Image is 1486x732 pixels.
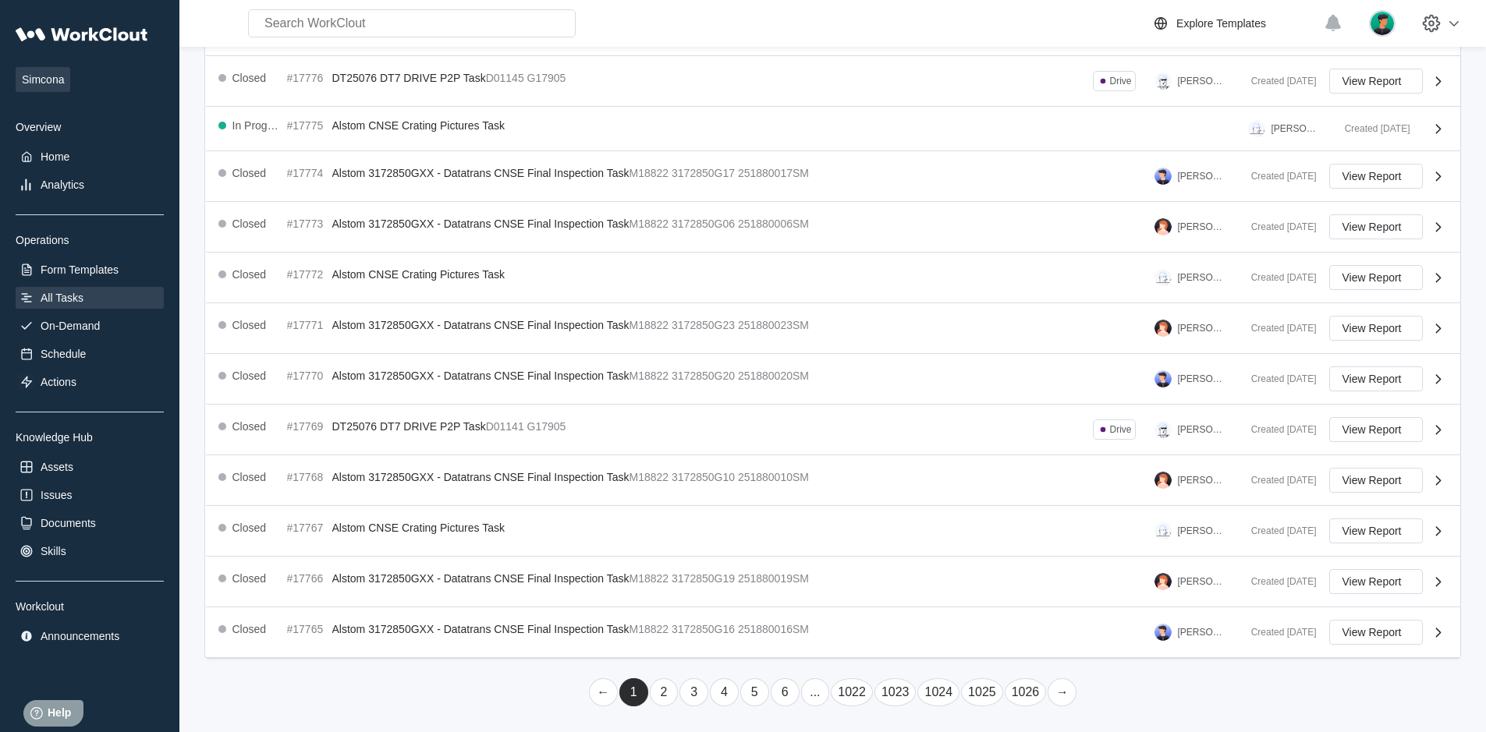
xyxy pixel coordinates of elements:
div: Closed [232,420,267,433]
div: Knowledge Hub [16,431,164,444]
div: Created [DATE] [1239,171,1317,182]
span: Alstom 3172850GXX - Datatrans CNSE Final Inspection Task [332,217,630,230]
span: View Report [1342,272,1402,283]
button: View Report [1329,164,1423,189]
div: Drive [1109,424,1131,435]
a: ... [801,678,830,706]
div: Overview [16,121,164,133]
span: View Report [1342,323,1402,334]
div: #17769 [287,420,326,433]
mark: 3172850G16 [672,623,735,635]
mark: 251880017SM [738,167,809,179]
a: Closed#17776DT25076 DT7 DRIVE P2P TaskD01145G17905Drive[PERSON_NAME]Created [DATE]View Report [206,56,1460,107]
img: user-5.png [1154,624,1172,641]
div: Closed [232,370,267,382]
div: Actions [41,376,76,388]
div: Created [DATE] [1239,525,1317,536]
div: Closed [232,572,267,585]
a: Page 3 [679,678,708,706]
span: Alstom 3172850GXX - Datatrans CNSE Final Inspection Task [332,167,630,179]
img: clout-01.png [1154,72,1172,90]
div: Announcements [41,630,119,642]
div: Created [DATE] [1239,475,1317,486]
mark: M18822 [630,471,669,483]
img: user-2.png [1154,218,1172,235]
mark: D01141 [486,420,524,433]
mark: M18822 [630,623,669,635]
span: View Report [1342,475,1402,486]
div: #17770 [287,370,326,382]
mark: 3172850G17 [672,167,735,179]
span: View Report [1342,424,1402,435]
a: Closed#17766Alstom 3172850GXX - Datatrans CNSE Final Inspection TaskM188223172850G19251880019SM[P... [206,557,1460,607]
a: Announcements [16,625,164,647]
div: [PERSON_NAME] [1178,272,1226,283]
img: user-2.png [1154,573,1172,590]
a: Page 6 [771,678,800,706]
a: Assets [16,456,164,478]
a: Closed#17770Alstom 3172850GXX - Datatrans CNSE Final Inspection TaskM188223172850G20251880020SM[P... [206,354,1460,405]
mark: 251880006SM [738,217,809,230]
div: [PERSON_NAME] [1178,475,1226,486]
img: user-2.png [1154,472,1172,489]
a: Issues [16,484,164,506]
mark: 251880010SM [738,471,809,483]
a: Page 5 [740,678,769,706]
span: DT25076 DT7 DRIVE P2P Task [332,72,486,84]
img: user-2.png [1154,320,1172,337]
div: Closed [232,72,267,84]
div: Issues [41,489,72,501]
mark: 3172850G20 [672,370,735,382]
span: Alstom CNSE Crating Pictures Task [332,268,505,281]
div: [PERSON_NAME] [1178,424,1226,435]
div: Created [DATE] [1239,76,1317,87]
span: Alstom 3172850GXX - Datatrans CNSE Final Inspection Task [332,623,630,635]
span: Alstom 3172850GXX - Datatrans CNSE Final Inspection Task [332,572,630,585]
div: Operations [16,234,164,246]
div: #17775 [287,119,326,132]
span: View Report [1342,373,1402,384]
a: Page 1025 [961,678,1003,706]
a: Actions [16,371,164,393]
a: Closed#17773Alstom 3172850GXX - Datatrans CNSE Final Inspection TaskM188223172850G06251880006SM[P... [206,202,1460,253]
button: View Report [1329,468,1423,493]
img: user-5.png [1154,168,1172,185]
button: View Report [1329,620,1423,645]
div: #17774 [287,167,326,179]
span: View Report [1342,76,1402,87]
div: Created [DATE] [1332,123,1410,134]
a: Page 1022 [831,678,873,706]
div: #17776 [287,72,326,84]
img: clout-09.png [1154,269,1172,286]
div: Skills [41,545,66,557]
a: Documents [16,512,164,534]
mark: 251880019SM [738,572,809,585]
a: Schedule [16,343,164,365]
div: Drive [1109,76,1131,87]
button: View Report [1329,366,1423,391]
mark: 251880020SM [738,370,809,382]
a: Closed#17765Alstom 3172850GXX - Datatrans CNSE Final Inspection TaskM188223172850G16251880016SM[P... [206,607,1460,658]
div: [PERSON_NAME] [1178,221,1226,232]
a: Closed#17767Alstom CNSE Crating Pictures Task[PERSON_NAME]Created [DATE]View Report [206,506,1460,557]
a: Home [16,146,164,168]
span: View Report [1342,221,1402,232]
span: DT25076 DT7 DRIVE P2P Task [332,420,486,433]
mark: 3172850G19 [672,572,735,585]
a: Skills [16,540,164,562]
span: View Report [1342,627,1402,638]
div: #17767 [287,522,326,534]
div: Created [DATE] [1239,272,1317,283]
div: [PERSON_NAME] [1178,373,1226,384]
span: Alstom 3172850GXX - Datatrans CNSE Final Inspection Task [332,370,630,382]
span: Alstom CNSE Crating Pictures Task [332,522,505,534]
button: View Report [1329,417,1423,442]
div: Assets [41,461,73,473]
div: Analytics [41,179,84,191]
button: View Report [1329,69,1423,94]
a: Page 1023 [874,678,917,706]
a: In Progress#17775Alstom CNSE Crating Pictures Task[PERSON_NAME]Created [DATE] [206,107,1460,151]
div: On-Demand [41,320,100,332]
div: Form Templates [41,263,119,276]
input: Search WorkClout [248,9,576,37]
